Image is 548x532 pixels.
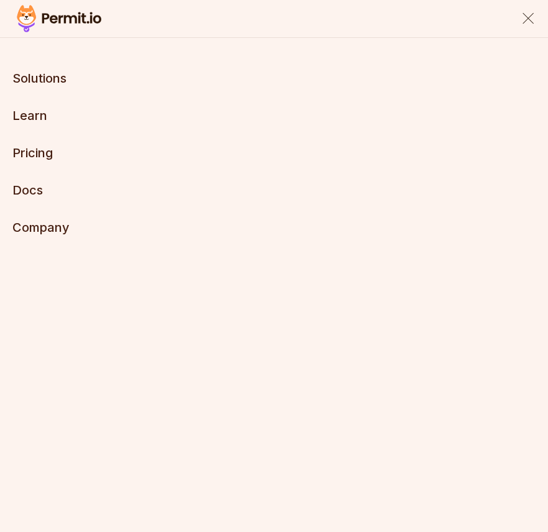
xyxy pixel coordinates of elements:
[12,2,106,35] img: Permit logo
[12,219,70,236] button: Company
[12,70,66,87] button: Solutions
[12,107,47,124] button: Learn
[12,183,43,198] a: Docs
[521,11,536,26] button: close menu
[12,145,53,160] a: Pricing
